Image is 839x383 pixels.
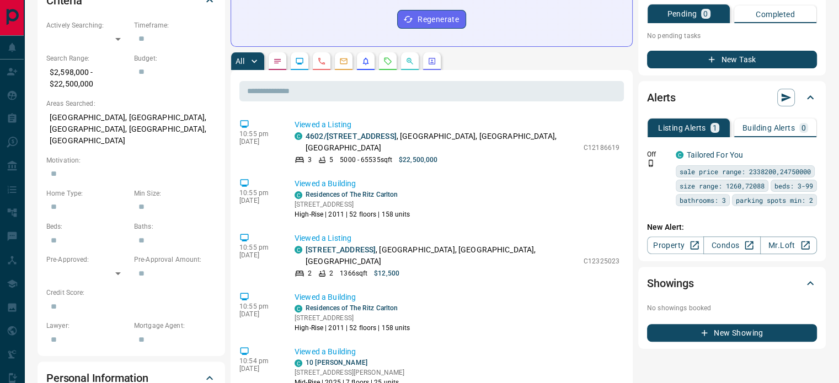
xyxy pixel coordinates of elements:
[427,57,436,66] svg: Agent Actions
[317,57,326,66] svg: Calls
[760,236,817,254] a: Mr.Loft
[687,150,743,159] a: Tailored For You
[397,10,466,29] button: Regenerate
[295,346,619,358] p: Viewed a Building
[383,57,392,66] svg: Requests
[239,244,278,251] p: 10:55 pm
[306,359,367,366] a: 10 [PERSON_NAME]
[329,268,333,278] p: 2
[46,155,216,165] p: Motivation:
[134,188,216,198] p: Min Size:
[134,321,216,331] p: Mortgage Agent:
[46,53,129,63] p: Search Range:
[647,159,655,167] svg: Push Notification Only
[46,255,129,265] p: Pre-Approved:
[374,268,399,278] p: $12,500
[308,155,312,165] p: 3
[295,313,410,323] p: [STREET_ADDRESS]
[680,180,765,191] span: size range: 1260,72088
[584,143,619,153] p: C12186619
[239,251,278,259] p: [DATE]
[239,310,278,318] p: [DATE]
[46,222,129,231] p: Beds:
[647,149,669,159] p: Off
[339,57,348,66] svg: Emails
[647,84,817,111] div: Alerts
[306,244,578,267] p: , [GEOGRAPHIC_DATA], [GEOGRAPHIC_DATA], [GEOGRAPHIC_DATA]
[667,10,697,18] p: Pending
[340,155,392,165] p: 5000 - 65535 sqft
[295,233,619,244] p: Viewed a Listing
[647,303,817,313] p: No showings booked
[584,256,619,266] p: C12325023
[46,188,129,198] p: Home Type:
[306,132,397,141] a: 4602/[STREET_ADDRESS]
[46,20,129,30] p: Actively Searching:
[647,89,676,106] h2: Alerts
[295,305,302,312] div: condos.ca
[647,236,704,254] a: Property
[295,57,304,66] svg: Lead Browsing Activity
[46,321,129,331] p: Lawyer:
[774,180,813,191] span: beds: 3-99
[295,132,302,140] div: condos.ca
[647,28,817,44] p: No pending tasks
[340,268,367,278] p: 1366 sqft
[239,357,278,365] p: 10:54 pm
[239,303,278,310] p: 10:55 pm
[647,274,694,292] h2: Showings
[658,124,706,132] p: Listing Alerts
[295,178,619,190] p: Viewed a Building
[308,268,312,278] p: 2
[736,195,813,206] span: parking spots min: 2
[295,246,302,253] div: condos.ca
[680,166,811,177] span: sale price range: 2338200,24750000
[801,124,806,132] p: 0
[647,51,817,68] button: New Task
[295,368,404,377] p: [STREET_ADDRESS][PERSON_NAME]
[134,20,216,30] p: Timeframe:
[756,10,795,18] p: Completed
[306,191,398,198] a: Residences of The Ritz Carlton
[680,195,726,206] span: bathrooms: 3
[295,209,410,219] p: High-Rise | 2011 | 52 floors | 158 units
[306,131,578,154] p: , [GEOGRAPHIC_DATA], [GEOGRAPHIC_DATA], [GEOGRAPHIC_DATA]
[676,151,683,159] div: condos.ca
[295,191,302,199] div: condos.ca
[742,124,795,132] p: Building Alerts
[46,109,216,150] p: [GEOGRAPHIC_DATA], [GEOGRAPHIC_DATA], [GEOGRAPHIC_DATA], [GEOGRAPHIC_DATA], [GEOGRAPHIC_DATA]
[703,10,708,18] p: 0
[295,199,410,209] p: [STREET_ADDRESS]
[361,57,370,66] svg: Listing Alerts
[46,288,216,298] p: Credit Score:
[295,119,619,131] p: Viewed a Listing
[239,138,278,145] p: [DATE]
[134,53,216,63] p: Budget:
[295,359,302,367] div: condos.ca
[306,245,376,254] a: [STREET_ADDRESS]
[239,130,278,138] p: 10:55 pm
[239,365,278,373] p: [DATE]
[295,292,619,303] p: Viewed a Building
[399,155,437,165] p: $22,500,000
[236,57,244,65] p: All
[273,57,282,66] svg: Notes
[405,57,414,66] svg: Opportunities
[134,222,216,231] p: Baths:
[134,255,216,265] p: Pre-Approval Amount:
[239,197,278,204] p: [DATE]
[647,222,817,233] p: New Alert:
[295,323,410,333] p: High-Rise | 2011 | 52 floors | 158 units
[713,124,717,132] p: 1
[329,155,333,165] p: 5
[239,189,278,197] p: 10:55 pm
[306,304,398,312] a: Residences of The Ritz Carlton
[46,63,129,93] p: $2,598,000 - $22,500,000
[703,236,760,254] a: Condos
[46,99,216,109] p: Areas Searched:
[647,270,817,296] div: Showings
[647,324,817,342] button: New Showing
